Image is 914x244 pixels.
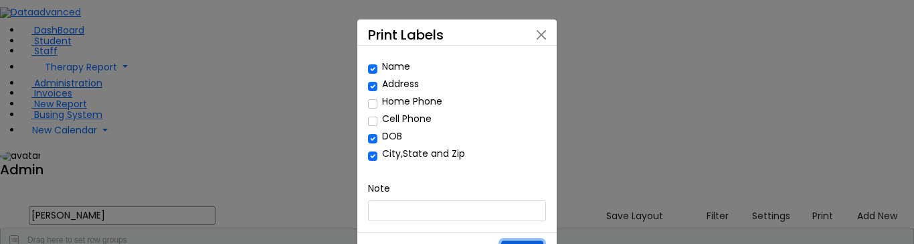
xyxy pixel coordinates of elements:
[531,25,551,45] button: Close
[382,131,402,141] label: DOB
[368,25,444,45] h5: Print Labels
[382,79,419,88] label: Address
[382,114,432,123] label: Cell Phone
[382,149,465,158] label: City,State and Zip
[368,177,390,200] label: Note
[382,62,410,71] label: Name
[382,97,442,106] label: Home Phone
